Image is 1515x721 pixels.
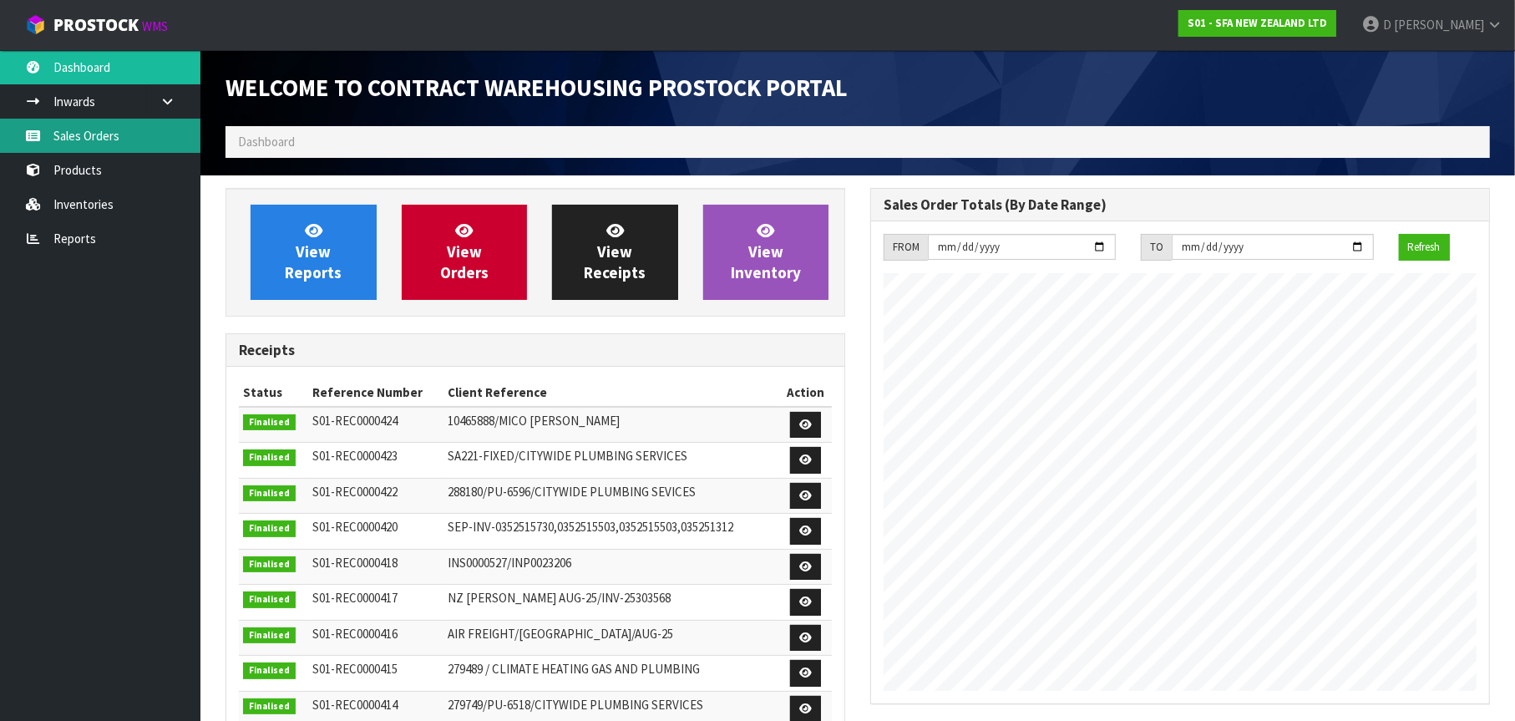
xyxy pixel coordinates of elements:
[312,661,398,677] span: S01-REC0000415
[312,697,398,713] span: S01-REC0000414
[312,413,398,429] span: S01-REC0000424
[448,448,687,464] span: SA221-FIXED/CITYWIDE PLUMBING SERVICES
[1394,17,1484,33] span: [PERSON_NAME]
[142,18,168,34] small: WMS
[239,379,308,406] th: Status
[448,590,671,606] span: NZ [PERSON_NAME] AUG-25/INV-25303568
[308,379,443,406] th: Reference Number
[251,205,377,300] a: ViewReports
[239,343,832,358] h3: Receipts
[243,485,296,502] span: Finalised
[448,555,571,571] span: INS0000527/INP0023206
[448,519,733,535] span: SEP-INV-0352515730,0352515503,0352515503,035251312
[703,205,829,300] a: ViewInventory
[1399,234,1450,261] button: Refresh
[448,626,673,642] span: AIR FREIGHT/[GEOGRAPHIC_DATA]/AUG-25
[53,14,139,36] span: ProStock
[243,449,296,466] span: Finalised
[243,698,296,715] span: Finalised
[552,205,678,300] a: ViewReceipts
[312,590,398,606] span: S01-REC0000417
[1188,16,1327,30] strong: S01 - SFA NEW ZEALAND LTD
[443,379,779,406] th: Client Reference
[448,413,620,429] span: 10465888/MICO [PERSON_NAME]
[238,134,295,150] span: Dashboard
[243,414,296,431] span: Finalised
[448,661,700,677] span: 279489 / CLIMATE HEATING GAS AND PLUMBING
[285,221,342,283] span: View Reports
[1141,234,1172,261] div: TO
[884,234,928,261] div: FROM
[584,221,646,283] span: View Receipts
[243,627,296,644] span: Finalised
[25,14,46,35] img: cube-alt.png
[1383,17,1391,33] span: D
[225,73,848,103] span: Welcome to Contract Warehousing ProStock Portal
[779,379,832,406] th: Action
[312,626,398,642] span: S01-REC0000416
[243,520,296,537] span: Finalised
[312,448,398,464] span: S01-REC0000423
[312,519,398,535] span: S01-REC0000420
[312,555,398,571] span: S01-REC0000418
[243,592,296,608] span: Finalised
[448,484,696,500] span: 288180/PU-6596/CITYWIDE PLUMBING SEVICES
[884,197,1477,213] h3: Sales Order Totals (By Date Range)
[243,556,296,573] span: Finalised
[402,205,528,300] a: ViewOrders
[243,663,296,679] span: Finalised
[440,221,489,283] span: View Orders
[731,221,801,283] span: View Inventory
[312,484,398,500] span: S01-REC0000422
[448,697,703,713] span: 279749/PU-6518/CITYWIDE PLUMBING SERVICES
